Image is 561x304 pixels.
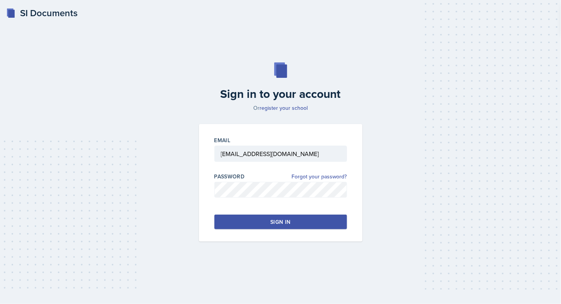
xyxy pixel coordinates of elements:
[194,104,367,112] p: Or
[214,146,347,162] input: Email
[214,173,245,180] label: Password
[214,215,347,229] button: Sign in
[214,136,231,144] label: Email
[270,218,290,226] div: Sign in
[6,6,77,20] a: SI Documents
[259,104,308,112] a: register your school
[194,87,367,101] h2: Sign in to your account
[292,173,347,181] a: Forgot your password?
